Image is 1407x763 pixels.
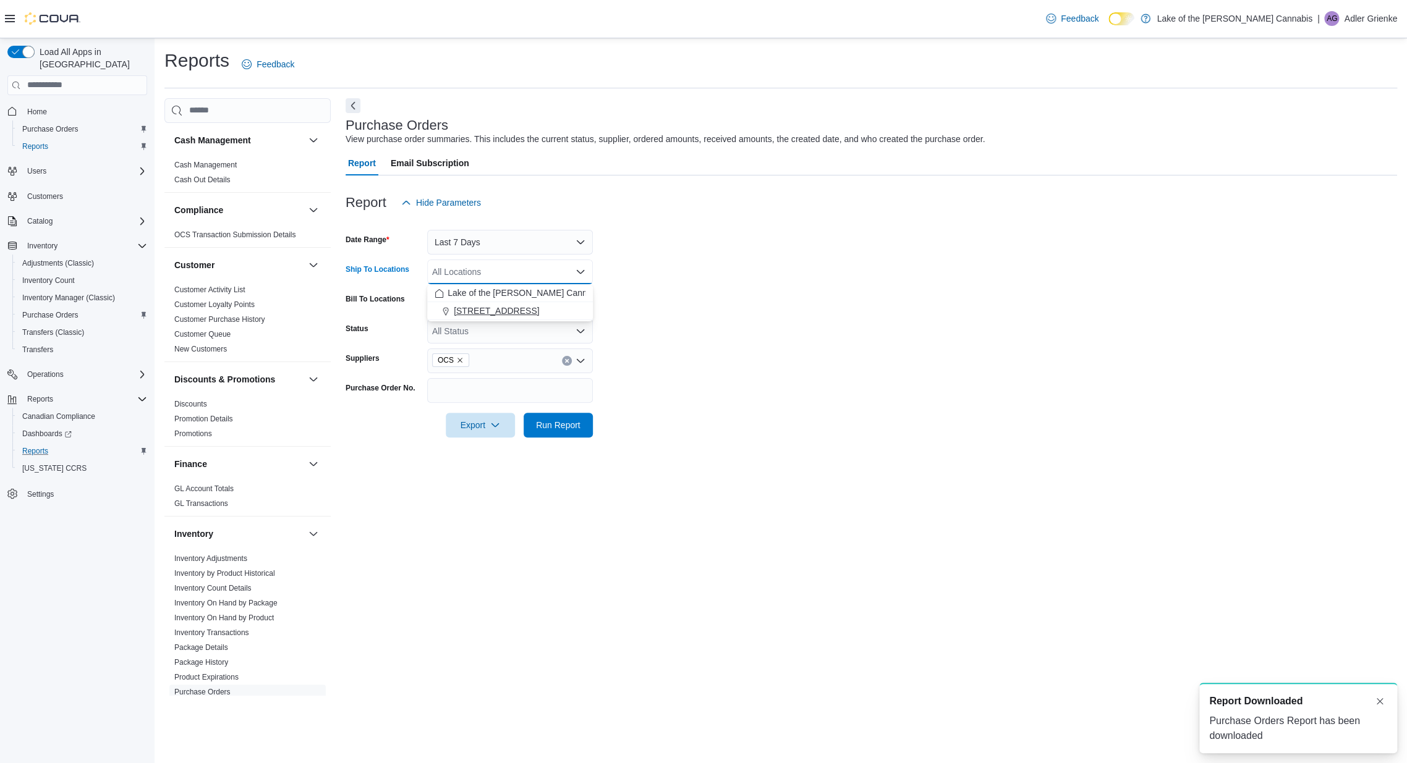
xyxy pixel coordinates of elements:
[174,399,207,409] span: Discounts
[164,551,331,734] div: Inventory
[174,499,228,508] a: GL Transactions
[12,255,152,272] button: Adjustments (Classic)
[524,413,593,437] button: Run Report
[306,203,321,217] button: Compliance
[174,643,228,652] a: Package Details
[17,256,147,271] span: Adjustments (Classic)
[22,487,59,502] a: Settings
[1157,11,1312,26] p: Lake of the [PERSON_NAME] Cannabis
[174,528,213,540] h3: Inventory
[174,330,231,339] a: Customer Queue
[1108,12,1134,25] input: Dark Mode
[12,408,152,425] button: Canadian Compliance
[174,628,249,637] a: Inventory Transactions
[448,287,603,299] span: Lake of the [PERSON_NAME] Cannabis
[1324,11,1339,26] div: Adler Grienke
[174,285,245,295] span: Customer Activity List
[27,489,54,499] span: Settings
[17,308,83,322] a: Purchase Orders
[1372,694,1387,709] button: Dismiss toast
[17,122,147,137] span: Purchase Orders
[174,687,231,697] span: Purchase Orders
[346,118,448,133] h3: Purchase Orders
[22,392,58,407] button: Reports
[164,227,331,247] div: Compliance
[174,373,304,386] button: Discounts & Promotions
[17,342,147,357] span: Transfers
[174,458,304,470] button: Finance
[17,444,53,458] a: Reports
[22,276,75,285] span: Inventory Count
[174,484,234,494] span: GL Account Totals
[346,294,405,304] label: Bill To Locations
[396,190,486,215] button: Hide Parameters
[306,526,321,541] button: Inventory
[22,238,147,253] span: Inventory
[1108,25,1109,26] span: Dark Mode
[306,133,321,148] button: Cash Management
[174,643,228,652] span: Package Details
[306,258,321,272] button: Customer
[2,237,152,255] button: Inventory
[174,484,234,493] a: GL Account Totals
[17,426,147,441] span: Dashboards
[22,214,57,229] button: Catalog
[453,413,508,437] span: Export
[22,124,79,134] span: Purchase Orders
[17,290,147,305] span: Inventory Manager (Classic)
[174,628,249,638] span: Inventory Transactions
[174,569,275,578] a: Inventory by Product Historical
[22,258,94,268] span: Adjustments (Classic)
[174,373,275,386] h3: Discounts & Promotions
[164,282,331,361] div: Customer
[17,409,100,424] a: Canadian Compliance
[2,390,152,408] button: Reports
[174,554,247,563] a: Inventory Adjustments
[17,256,99,271] a: Adjustments (Classic)
[27,107,47,117] span: Home
[174,230,296,239] a: OCS Transaction Submission Details
[174,259,215,271] h3: Customer
[174,300,255,310] span: Customer Loyalty Points
[416,196,481,209] span: Hide Parameters
[174,613,274,623] span: Inventory On Hand by Product
[25,12,80,25] img: Cova
[27,192,63,201] span: Customers
[174,400,207,408] a: Discounts
[346,383,415,393] label: Purchase Order No.
[2,213,152,230] button: Catalog
[346,133,985,146] div: View purchase order summaries. This includes the current status, supplier, ordered amounts, recei...
[427,302,593,320] button: [STREET_ADDRESS]
[1209,694,1303,709] span: Report Downloaded
[2,366,152,383] button: Operations
[348,151,376,175] span: Report
[174,315,265,324] a: Customer Purchase History
[22,429,72,439] span: Dashboards
[35,46,147,70] span: Load All Apps in [GEOGRAPHIC_DATA]
[306,372,321,387] button: Discounts & Promotions
[174,673,239,681] a: Product Expirations
[346,235,389,245] label: Date Range
[22,141,48,151] span: Reports
[174,568,275,578] span: Inventory by Product Historical
[2,162,152,180] button: Users
[17,461,147,476] span: Washington CCRS
[1209,694,1387,709] div: Notification
[576,326,585,336] button: Open list of options
[576,356,585,366] button: Open list of options
[27,241,57,251] span: Inventory
[27,369,64,379] span: Operations
[12,289,152,306] button: Inventory Manager (Classic)
[17,122,83,137] a: Purchase Orders
[346,98,360,113] button: Next
[174,344,227,354] span: New Customers
[174,613,274,622] a: Inventory On Hand by Product
[7,98,147,535] nav: Complex example
[22,164,147,179] span: Users
[536,419,580,431] span: Run Report
[12,341,152,358] button: Transfers
[174,688,231,696] a: Purchase Orders
[174,584,252,592] a: Inventory Count Details
[456,356,464,364] button: Remove OCS from selection in this group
